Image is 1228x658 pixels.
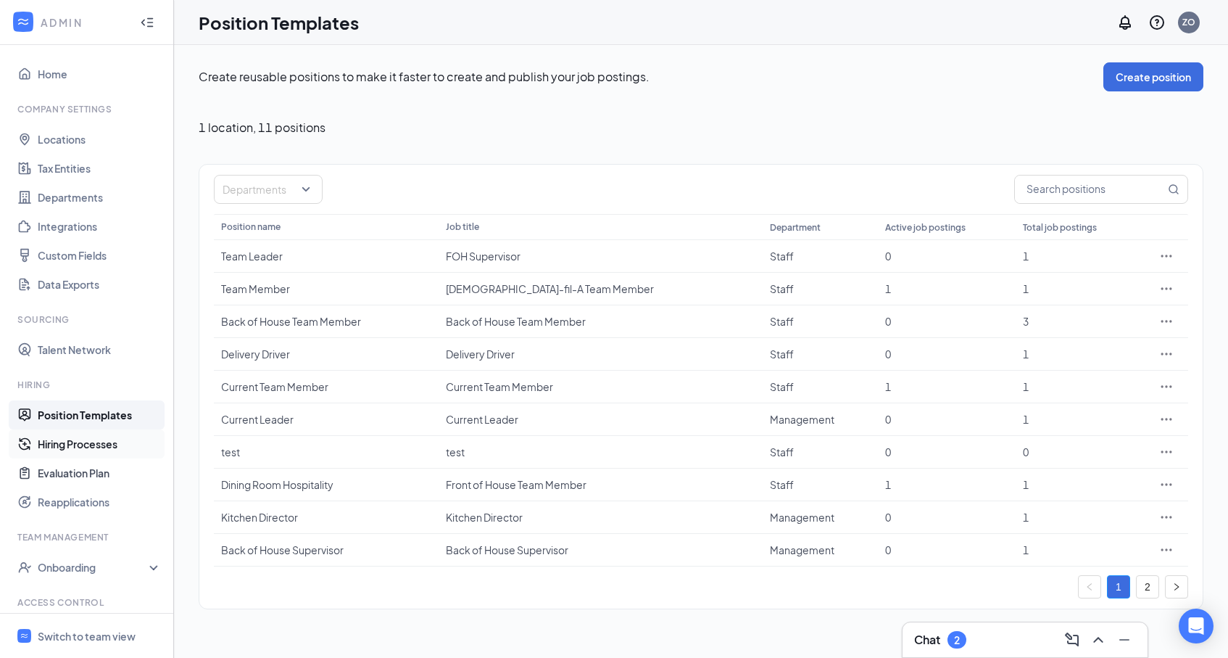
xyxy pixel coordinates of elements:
[885,445,1009,459] div: 0
[1136,575,1159,599] li: 2
[763,240,878,273] td: Staff
[885,379,1009,394] div: 1
[1159,543,1174,557] svg: Ellipses
[1148,14,1166,31] svg: QuestionInfo
[1159,477,1174,492] svg: Ellipses
[221,510,431,525] div: Kitchen Director
[17,313,159,326] div: Sourcing
[763,214,878,240] th: Department
[1023,445,1137,459] div: 0
[914,632,940,648] h3: Chat
[1078,575,1101,599] li: Previous Page
[38,270,162,299] a: Data Exports
[1023,347,1137,361] div: 1
[221,412,431,427] div: Current Leader
[1159,412,1174,427] svg: Ellipses
[1023,379,1137,394] div: 1
[885,281,1009,296] div: 1
[221,379,431,394] div: Current Team Member
[199,69,1103,85] p: Create reusable positions to make it faster to create and publish your job postings.
[1103,62,1203,91] button: Create position
[38,400,162,429] a: Position Templates
[763,469,878,501] td: Staff
[221,249,431,263] div: Team Leader
[38,458,162,488] a: Evaluation Plan
[1159,379,1174,394] svg: Ellipses
[1090,631,1107,649] svg: ChevronUp
[221,445,431,459] div: test
[1116,631,1133,649] svg: Minimize
[1113,628,1136,651] button: Minimize
[1108,576,1129,598] a: 1
[221,221,281,232] span: Position name
[885,314,1009,329] div: 0
[446,543,755,557] div: Back of House Supervisor
[763,436,878,469] td: Staff
[1165,575,1188,599] button: right
[221,543,431,557] div: Back of House Supervisor
[885,347,1009,361] div: 0
[1023,543,1137,557] div: 1
[1023,510,1137,525] div: 1
[1023,477,1137,492] div: 1
[17,560,32,575] svg: UserCheck
[140,15,154,30] svg: Collapse
[38,154,162,183] a: Tax Entities
[199,120,325,135] span: 1 location , 11 positions
[1023,281,1137,296] div: 1
[885,249,1009,263] div: 0
[1023,249,1137,263] div: 1
[446,221,479,232] span: Job title
[1015,176,1165,203] input: Search positions
[38,488,162,517] a: Reapplications
[38,241,162,270] a: Custom Fields
[763,305,878,338] td: Staff
[1061,628,1084,651] button: ComposeMessage
[1159,510,1174,525] svg: Ellipses
[446,477,755,492] div: Front of House Team Member
[17,596,159,609] div: Access control
[446,314,755,329] div: Back of House Team Member
[763,338,878,371] td: Staff
[221,314,431,329] div: Back of House Team Member
[38,212,162,241] a: Integrations
[885,543,1009,557] div: 0
[38,125,162,154] a: Locations
[1159,347,1174,361] svg: Ellipses
[1159,445,1174,459] svg: Ellipses
[446,412,755,427] div: Current Leader
[763,403,878,436] td: Management
[763,371,878,403] td: Staff
[1116,14,1134,31] svg: Notifications
[221,347,431,361] div: Delivery Driver
[446,249,755,263] div: FOH Supervisor
[16,15,30,29] svg: WorkstreamLogo
[17,379,159,391] div: Hiring
[221,477,431,492] div: Dining Room Hospitality
[1172,583,1181,591] span: right
[38,429,162,458] a: Hiring Processes
[221,281,431,296] div: Team Member
[446,281,755,296] div: [DEMOGRAPHIC_DATA]-fil-A Team Member
[763,534,878,567] td: Management
[1159,249,1174,263] svg: Ellipses
[38,629,136,643] div: Switch to team view
[1078,575,1101,599] button: left
[38,59,162,89] a: Home
[1023,412,1137,427] div: 1
[1165,575,1188,599] li: Next Page
[1179,609,1214,643] div: Open Intercom Messenger
[17,103,159,115] div: Company Settings
[885,477,1009,492] div: 1
[954,634,960,646] div: 2
[446,445,755,459] div: test
[885,510,1009,525] div: 0
[199,10,359,35] h1: Position Templates
[38,335,162,364] a: Talent Network
[763,501,878,534] td: Management
[878,214,1016,240] th: Active job postings
[1159,281,1174,296] svg: Ellipses
[1063,631,1081,649] svg: ComposeMessage
[1137,576,1158,598] a: 2
[17,531,159,543] div: Team Management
